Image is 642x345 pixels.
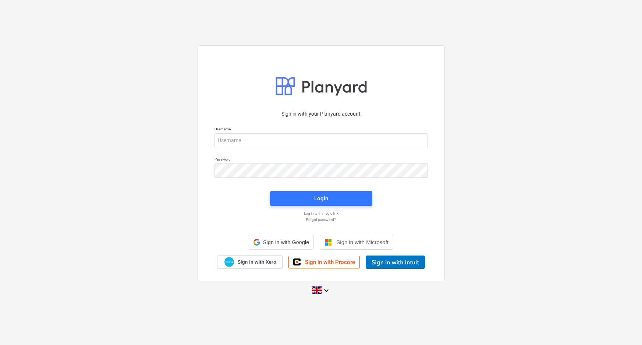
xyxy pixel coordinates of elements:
[217,256,283,268] a: Sign in with Xero
[270,191,372,206] button: Login
[314,194,328,203] div: Login
[214,157,428,163] p: Password
[211,211,432,216] a: Log in with magic link
[324,239,332,246] img: Microsoft logo
[336,239,389,245] span: Sign in with Microsoft
[288,256,360,268] a: Sign in with Procore
[249,235,314,250] div: Sign in with Google
[224,257,234,267] img: Xero logo
[237,259,276,265] span: Sign in with Xero
[263,239,309,245] span: Sign in with Google
[214,133,428,148] input: Username
[214,127,428,133] p: Username
[214,110,428,118] p: Sign in with your Planyard account
[211,217,432,222] a: Forgot password?
[305,259,355,265] span: Sign in with Procore
[322,286,331,295] i: keyboard_arrow_down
